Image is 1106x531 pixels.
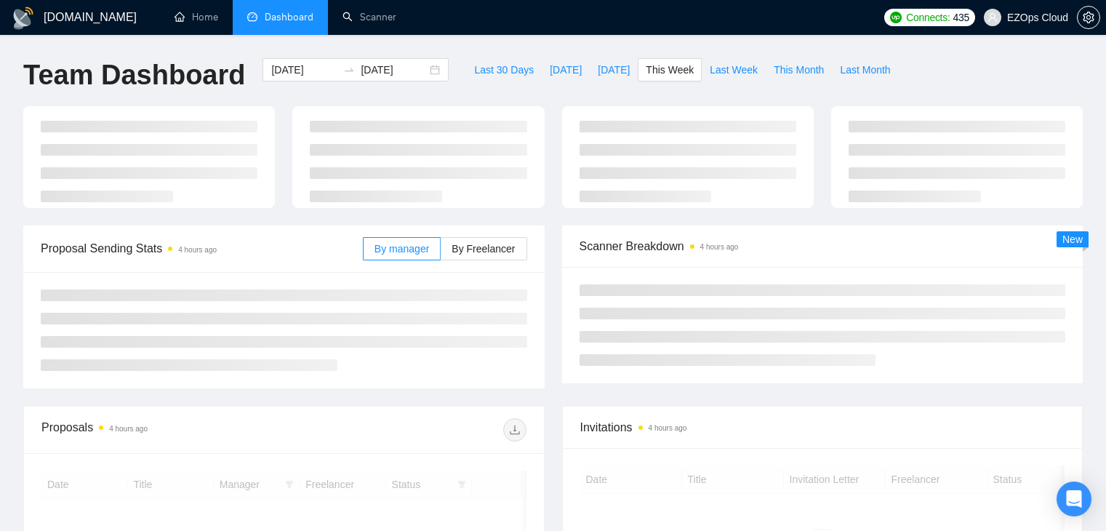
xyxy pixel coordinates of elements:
[41,418,284,442] div: Proposals
[23,58,245,92] h1: Team Dashboard
[1062,233,1083,245] span: New
[700,243,739,251] time: 4 hours ago
[774,62,824,78] span: This Month
[580,418,1065,436] span: Invitations
[906,9,950,25] span: Connects:
[474,62,534,78] span: Last 30 Days
[953,9,969,25] span: 435
[1057,482,1091,516] div: Open Intercom Messenger
[832,58,898,81] button: Last Month
[361,62,427,78] input: End date
[987,12,998,23] span: user
[1077,12,1100,23] a: setting
[175,11,218,23] a: homeHome
[766,58,832,81] button: This Month
[342,11,396,23] a: searchScanner
[649,424,687,432] time: 4 hours ago
[840,62,890,78] span: Last Month
[374,243,429,255] span: By manager
[710,62,758,78] span: Last Week
[590,58,638,81] button: [DATE]
[1077,6,1100,29] button: setting
[41,239,363,257] span: Proposal Sending Stats
[452,243,515,255] span: By Freelancer
[343,64,355,76] span: swap-right
[109,425,148,433] time: 4 hours ago
[638,58,702,81] button: This Week
[1078,12,1099,23] span: setting
[12,7,35,30] img: logo
[265,11,313,23] span: Dashboard
[702,58,766,81] button: Last Week
[550,62,582,78] span: [DATE]
[542,58,590,81] button: [DATE]
[890,12,902,23] img: upwork-logo.png
[466,58,542,81] button: Last 30 Days
[271,62,337,78] input: Start date
[580,237,1066,255] span: Scanner Breakdown
[343,64,355,76] span: to
[598,62,630,78] span: [DATE]
[178,246,217,254] time: 4 hours ago
[646,62,694,78] span: This Week
[247,12,257,22] span: dashboard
